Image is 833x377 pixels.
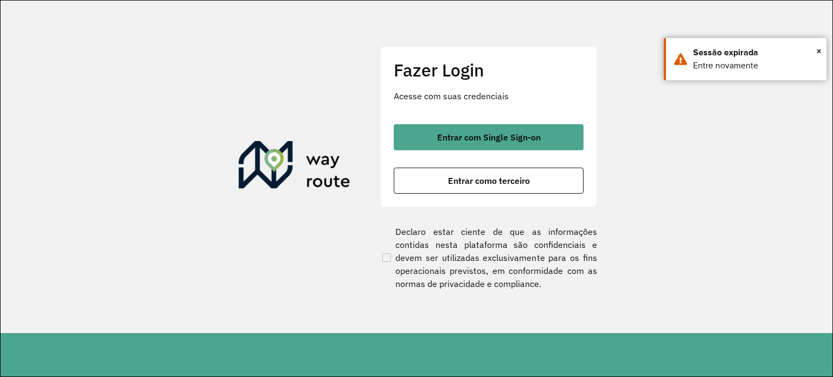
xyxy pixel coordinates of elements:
button: button [394,168,584,194]
button: button [394,124,584,150]
div: Entre novamente [693,59,818,72]
h2: Fazer Login [394,60,584,80]
img: Roteirizador AmbevTech [239,141,350,193]
span: Entrar como terceiro [448,176,530,185]
div: Sessão expirada [693,46,818,59]
label: Declaro estar ciente de que as informações contidas nesta plataforma são confidenciais e devem se... [380,225,597,290]
p: Acesse com suas credenciais [394,90,584,103]
button: Close [816,43,822,59]
span: × [816,43,822,59]
span: Entrar com Single Sign-on [437,133,541,142]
